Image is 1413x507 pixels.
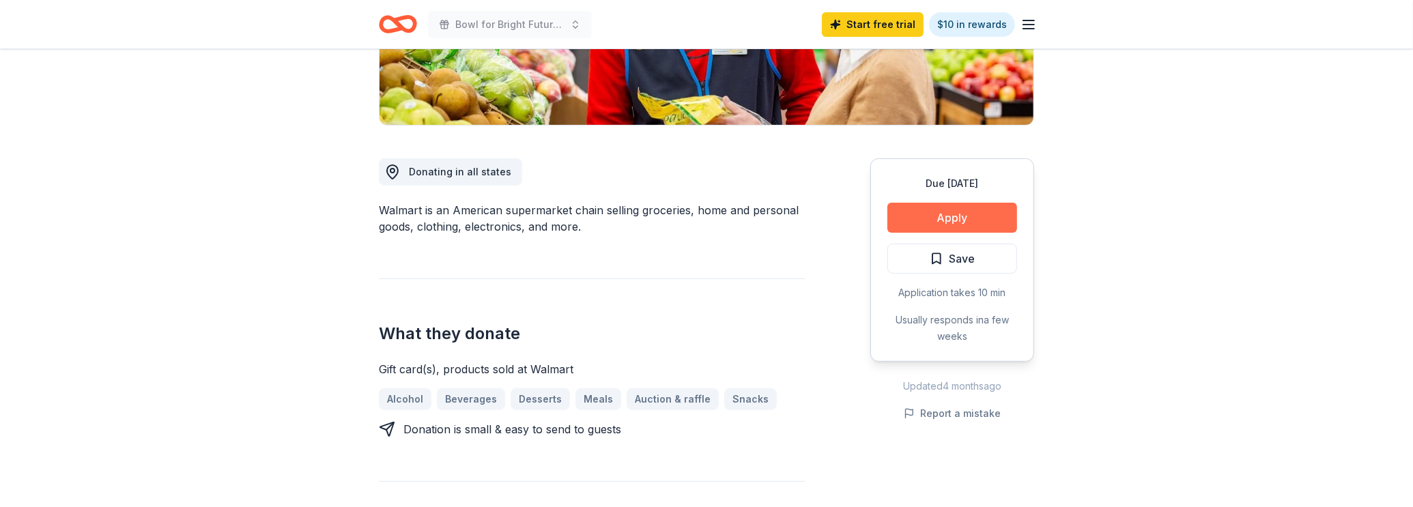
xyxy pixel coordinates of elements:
button: Report a mistake [904,405,1001,422]
a: Start free trial [822,12,924,37]
h2: What they donate [379,323,805,345]
div: Due [DATE] [887,175,1017,192]
button: Bowl for Bright Futures Classic [428,11,592,38]
a: Alcohol [379,388,431,410]
div: Usually responds in a few weeks [887,312,1017,345]
a: Desserts [511,388,570,410]
div: Application takes 10 min [887,285,1017,301]
a: $10 in rewards [929,12,1015,37]
a: Meals [575,388,621,410]
div: Gift card(s), products sold at Walmart [379,361,805,377]
span: Donating in all states [409,166,511,177]
div: Walmart is an American supermarket chain selling groceries, home and personal goods, clothing, el... [379,202,805,235]
a: Auction & raffle [627,388,719,410]
button: Apply [887,203,1017,233]
span: Save [949,250,975,267]
span: Bowl for Bright Futures Classic [455,16,565,33]
a: Home [379,8,417,40]
a: Beverages [437,388,505,410]
a: Snacks [724,388,777,410]
div: Donation is small & easy to send to guests [403,421,621,437]
button: Save [887,244,1017,274]
div: Updated 4 months ago [870,378,1034,394]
